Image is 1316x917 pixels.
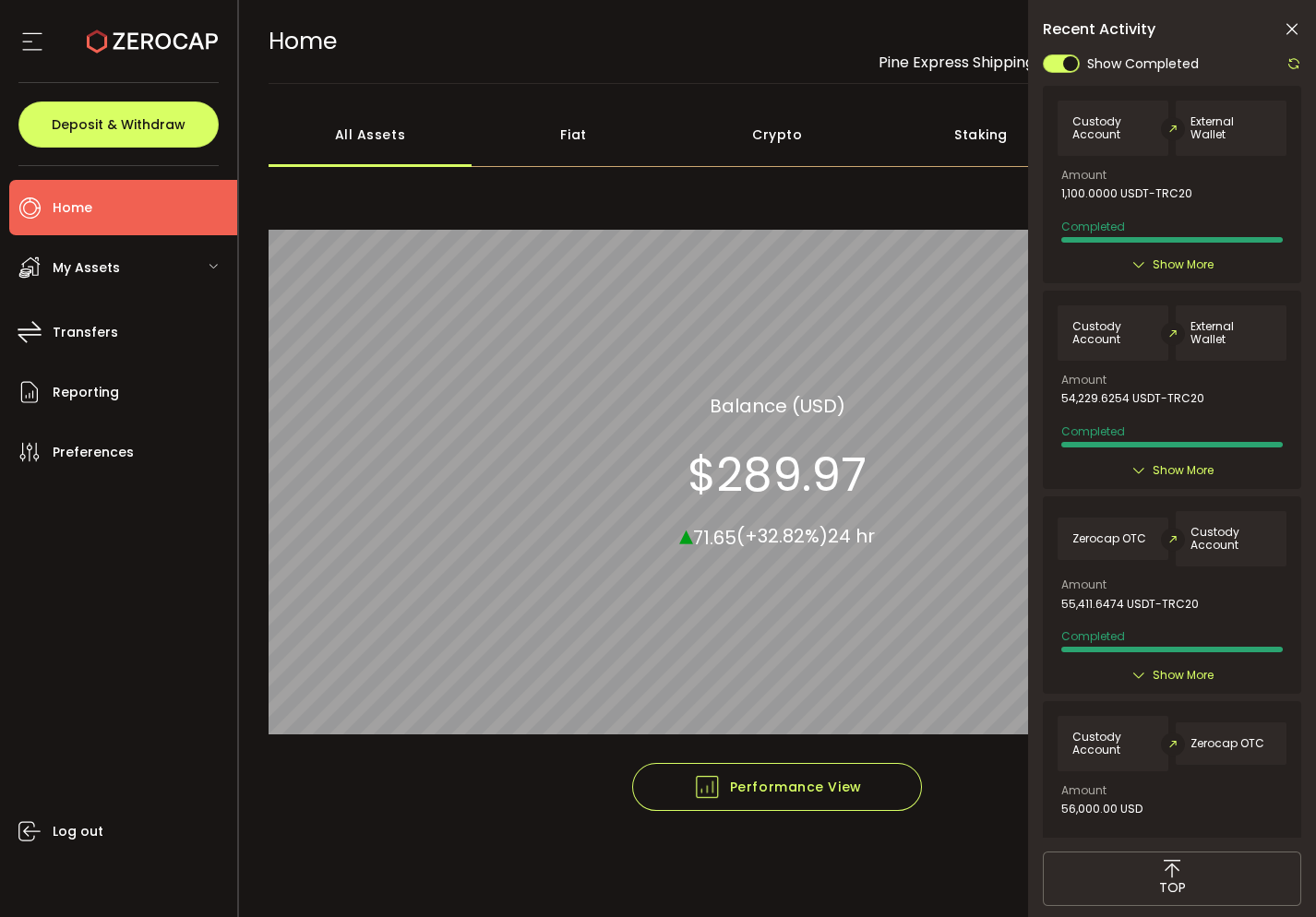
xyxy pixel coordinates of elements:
iframe: Chat Widget [1224,828,1316,917]
span: Reporting [53,379,119,406]
span: External Wallet [1190,320,1272,346]
span: Amount [1061,785,1107,796]
span: Show Completed [1087,54,1199,74]
span: Amount [1061,170,1107,181]
span: Completed [1061,628,1125,644]
span: Home [53,195,92,221]
button: Performance View [632,763,922,811]
div: Staking [879,102,1083,167]
span: Home [269,25,337,57]
span: Transfers [53,319,118,346]
span: Zerocap OTC [1190,737,1264,750]
span: Custody Account [1072,320,1154,346]
span: Amount [1061,579,1107,590]
span: 54,229.6254 USDT-TRC20 [1061,392,1204,405]
span: Custody Account [1072,731,1154,756]
span: My Assets [53,255,120,281]
span: Deposit & Withdraw [52,118,185,131]
span: Preferences [53,439,134,466]
span: Amount [1061,375,1107,386]
span: Custody Account [1190,526,1272,552]
span: Show More [1153,666,1214,685]
span: External Wallet [1190,115,1272,141]
span: Completed [1061,423,1125,439]
div: All Assets [269,102,473,167]
section: Balance (USD) [710,391,845,419]
span: 24 hr [828,523,875,549]
span: Log out [53,818,103,845]
span: Performance View [693,773,862,801]
span: Custody Account [1072,115,1154,141]
span: Show More [1153,256,1214,274]
span: Pine Express Shipping Company PESCO Limited (416aa9) [879,52,1286,73]
span: 1,100.0000 USDT-TRC20 [1061,187,1192,200]
div: Crypto [676,102,879,167]
button: Deposit & Withdraw [18,101,219,148]
span: Completed [1061,834,1125,850]
span: ▴ [679,514,693,554]
span: 55,411.6474 USDT-TRC20 [1061,598,1199,611]
span: TOP [1159,878,1186,898]
span: 71.65 [693,524,736,550]
span: (+32.82%) [736,523,828,549]
section: $289.97 [688,447,867,502]
span: Show More [1153,461,1214,480]
span: 56,000.00 USD [1061,803,1143,816]
div: Fiat [472,102,676,167]
span: Zerocap OTC [1072,532,1146,545]
span: Recent Activity [1043,22,1155,37]
span: Completed [1061,219,1125,234]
